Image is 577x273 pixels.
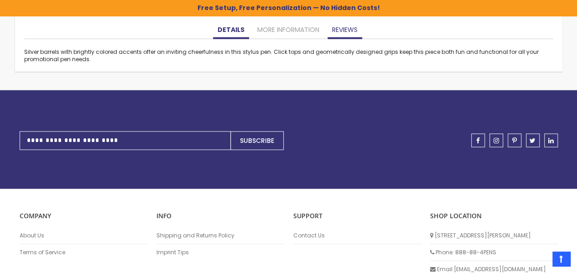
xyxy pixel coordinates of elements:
[526,134,540,147] a: twitter
[512,137,517,144] span: pinterest
[327,21,362,39] a: Reviews
[293,212,421,220] p: Support
[430,227,558,244] li: [STREET_ADDRESS][PERSON_NAME]
[508,134,521,147] a: pinterest
[476,137,480,144] span: facebook
[489,134,503,147] a: instagram
[20,232,147,239] a: About Us
[20,212,147,220] p: COMPANY
[20,249,147,256] a: Terms of Service
[544,134,558,147] a: linkedin
[471,134,485,147] a: facebook
[552,252,570,266] a: Top
[530,137,535,144] span: twitter
[430,212,558,220] p: SHOP LOCATION
[24,48,553,63] div: Silver barrels with brightly colored accents offer an inviting cheerfulness in this stylus pen. C...
[156,249,284,256] a: Imprint Tips
[548,137,554,144] span: linkedin
[230,131,284,150] button: Subscribe
[430,244,558,261] li: Phone: 888-88-4PENS
[494,137,499,144] span: instagram
[293,232,421,239] a: Contact Us
[253,21,324,39] a: More Information
[156,232,284,239] a: Shipping and Returns Policy
[156,212,284,220] p: INFO
[240,136,274,145] span: Subscribe
[213,21,249,39] a: Details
